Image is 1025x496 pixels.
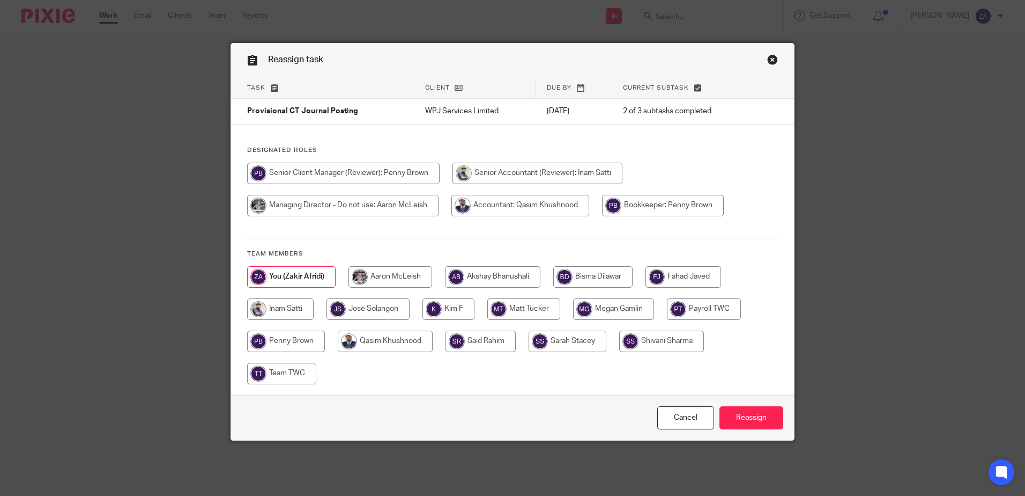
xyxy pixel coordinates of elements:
[547,85,571,91] span: Due by
[247,85,265,91] span: Task
[612,99,753,125] td: 2 of 3 subtasks completed
[719,406,783,429] input: Reassign
[268,55,323,64] span: Reassign task
[247,108,358,115] span: Provisional CT Journal Posting
[247,250,778,258] h4: Team members
[425,106,525,116] p: WPJ Services Limited
[247,146,778,155] h4: Designated Roles
[425,85,450,91] span: Client
[547,106,601,116] p: [DATE]
[623,85,689,91] span: Current subtask
[657,406,714,429] a: Close this dialog window
[767,54,778,69] a: Close this dialog window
